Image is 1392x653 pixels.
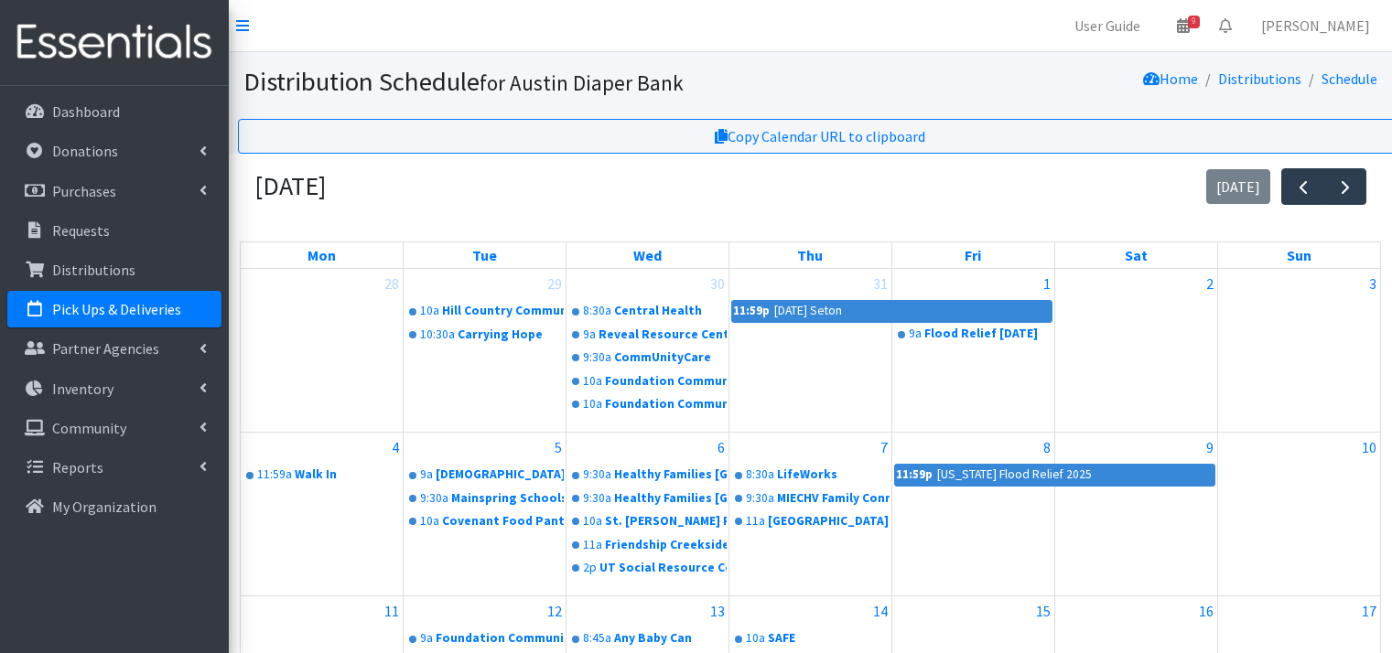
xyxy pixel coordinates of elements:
[420,629,433,648] div: 9a
[1217,269,1380,432] td: August 3, 2025
[1032,596,1054,626] a: August 15, 2025
[7,370,221,407] a: Inventory
[731,510,890,532] a: 11a[GEOGRAPHIC_DATA][DEMOGRAPHIC_DATA]
[52,498,156,516] p: My Organization
[436,629,564,648] div: Foundation Communities "FC CHI"
[7,252,221,288] a: Distributions
[731,627,890,649] a: 10aSAFE
[1203,269,1217,298] a: August 2, 2025
[1054,269,1217,432] td: August 2, 2025
[746,512,765,530] div: 11a
[1203,433,1217,462] a: August 9, 2025
[891,433,1054,596] td: August 8, 2025
[1281,168,1324,206] button: Previous month
[773,301,843,321] div: [DATE] Seton
[241,433,404,596] td: August 4, 2025
[568,370,727,392] a: 10aFoundation Communities Learning Centers
[961,242,985,268] a: Friday
[420,512,439,530] div: 10a
[405,510,564,532] a: 10aCovenant Food Pantry
[381,269,403,298] a: July 28, 2025
[405,627,564,649] a: 9aFoundation Communities "FC CHI"
[442,302,564,320] div: Hill Country Community Ministries
[746,466,774,484] div: 8:30a
[7,12,221,73] img: HumanEssentials
[768,629,890,648] div: SAFE
[894,464,1215,486] a: 11:59p[US_STATE] Flood Relief 2025
[568,557,727,579] a: 2pUT Social Resource Center
[568,300,727,322] a: 8:30aCentral Health
[567,433,729,596] td: August 6, 2025
[568,324,727,346] a: 9aReveal Resource Center
[605,512,727,530] div: St. [PERSON_NAME] Food Pantry
[583,489,611,508] div: 9:30a
[714,433,728,462] a: August 6, 2025
[1188,16,1200,28] span: 9
[614,302,727,320] div: Central Health
[52,182,116,200] p: Purchases
[405,464,564,486] a: 9a[DEMOGRAPHIC_DATA]
[605,395,727,413] div: Foundation Communities Learning Centers
[254,171,326,202] h2: [DATE]
[52,102,120,121] p: Dashboard
[707,596,728,626] a: August 13, 2025
[7,291,221,327] a: Pick Ups & Deliveries
[746,489,774,508] div: 9:30a
[420,466,433,484] div: 9a
[7,449,221,486] a: Reports
[869,269,891,298] a: July 31, 2025
[568,393,727,415] a: 10aFoundation Communities Learning Centers
[1358,433,1380,462] a: August 10, 2025
[707,269,728,298] a: July 30, 2025
[436,466,564,484] div: [DEMOGRAPHIC_DATA]
[257,466,292,484] div: 11:59a
[442,512,564,530] div: Covenant Food Pantry
[480,70,684,96] small: for Austin Diaper Bank
[52,419,126,437] p: Community
[243,464,401,486] a: 11:59aWalk In
[583,348,611,367] div: 9:30a
[243,66,900,98] h1: Distribution Schedule
[583,302,611,320] div: 8:30a
[388,433,403,462] a: August 4, 2025
[583,395,602,413] div: 10a
[599,326,727,344] div: Reveal Resource Center
[241,269,404,432] td: July 28, 2025
[777,466,890,484] div: LifeWorks
[877,433,891,462] a: August 7, 2025
[1162,7,1204,44] a: 9
[909,325,922,343] div: 9a
[7,173,221,209] a: Purchases
[599,559,727,577] div: UT Social Resource Center
[614,348,727,367] div: CommUnityCare
[1195,596,1217,626] a: August 16, 2025
[420,489,448,508] div: 9:30a
[7,93,221,130] a: Dashboard
[52,221,110,240] p: Requests
[614,489,727,508] div: Healthy Families [GEOGRAPHIC_DATA]
[544,269,566,298] a: July 29, 2025
[731,464,890,486] a: 8:30aLifeWorks
[1206,169,1271,205] button: [DATE]
[404,433,567,596] td: August 5, 2025
[891,269,1054,432] td: August 1, 2025
[7,330,221,367] a: Partner Agencies
[583,536,602,554] div: 11a
[568,464,727,486] a: 9:30aHealthy Families [GEOGRAPHIC_DATA]
[52,300,181,318] p: Pick Ups & Deliveries
[295,466,401,484] div: Walk In
[614,466,727,484] div: Healthy Families [GEOGRAPHIC_DATA]
[7,212,221,249] a: Requests
[568,534,727,556] a: 11aFriendship Creekside Fellowship
[583,629,611,648] div: 8:45a
[568,627,727,649] a: 8:45aAny Baby Can
[404,269,567,432] td: July 29, 2025
[1040,269,1054,298] a: August 1, 2025
[52,339,159,358] p: Partner Agencies
[924,325,1052,343] div: Flood Relief [DATE]
[568,487,727,509] a: 9:30aHealthy Families [GEOGRAPHIC_DATA]
[405,487,564,509] a: 9:30aMainspring Schools
[1218,70,1301,88] a: Distributions
[52,458,103,476] p: Reports
[630,242,665,268] a: Wednesday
